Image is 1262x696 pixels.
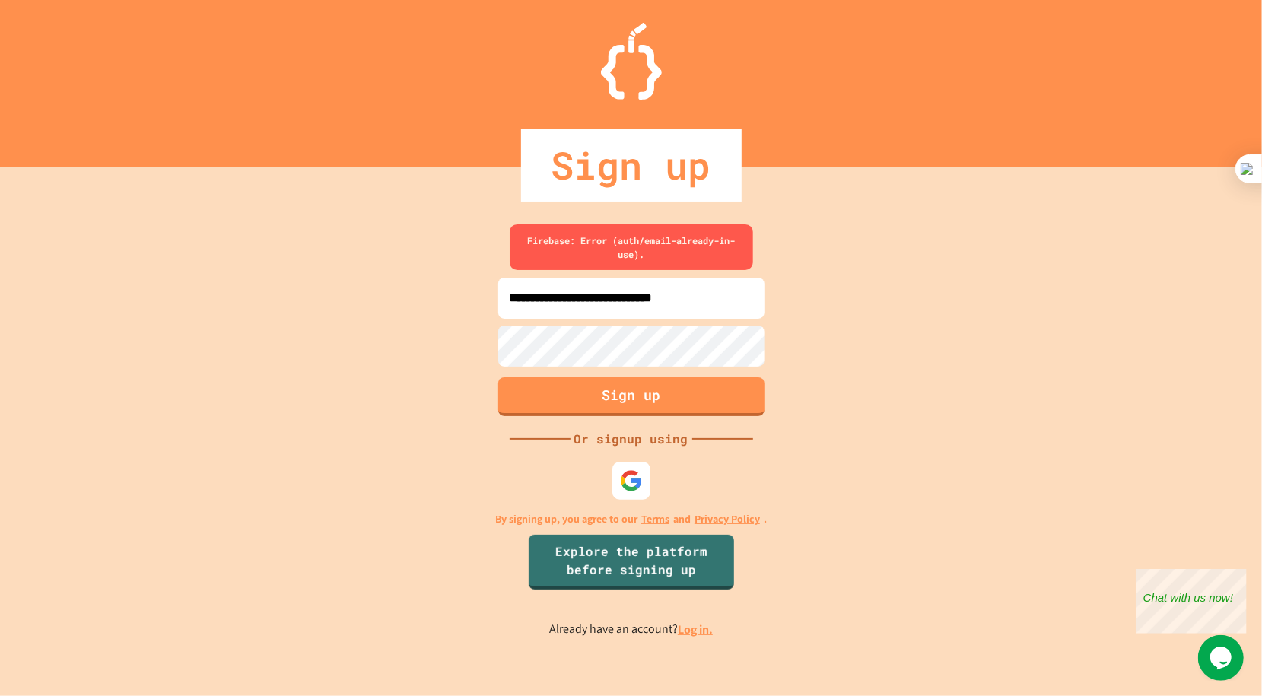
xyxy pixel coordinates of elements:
[498,377,765,416] button: Sign up
[571,430,692,448] div: Or signup using
[529,535,734,590] a: Explore the platform before signing up
[695,511,760,527] a: Privacy Policy
[495,511,767,527] p: By signing up, you agree to our and .
[641,511,669,527] a: Terms
[678,621,713,637] a: Log in.
[620,469,643,492] img: google-icon.svg
[1198,635,1247,681] iframe: chat widget
[601,23,662,100] img: Logo.svg
[549,620,713,639] p: Already have an account?
[1136,569,1247,634] iframe: chat widget
[521,129,742,202] div: Sign up
[510,224,753,270] div: Firebase: Error (auth/email-already-in-use).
